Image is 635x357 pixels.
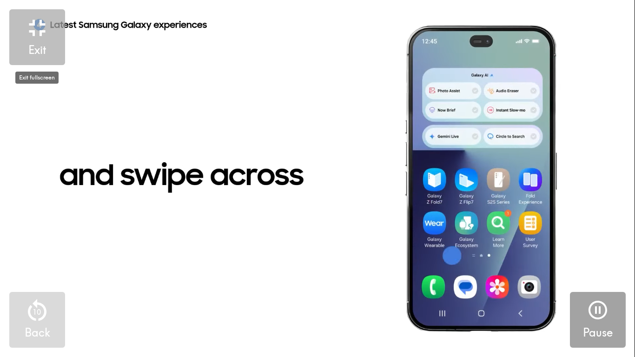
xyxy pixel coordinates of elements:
[15,72,59,84] div: Exit fullscreen
[9,9,65,65] button: Exit
[28,42,46,58] h5: Exit
[9,292,65,348] button: 10
[33,307,41,317] p: 10
[555,5,626,24] div: 1:45 / 2:49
